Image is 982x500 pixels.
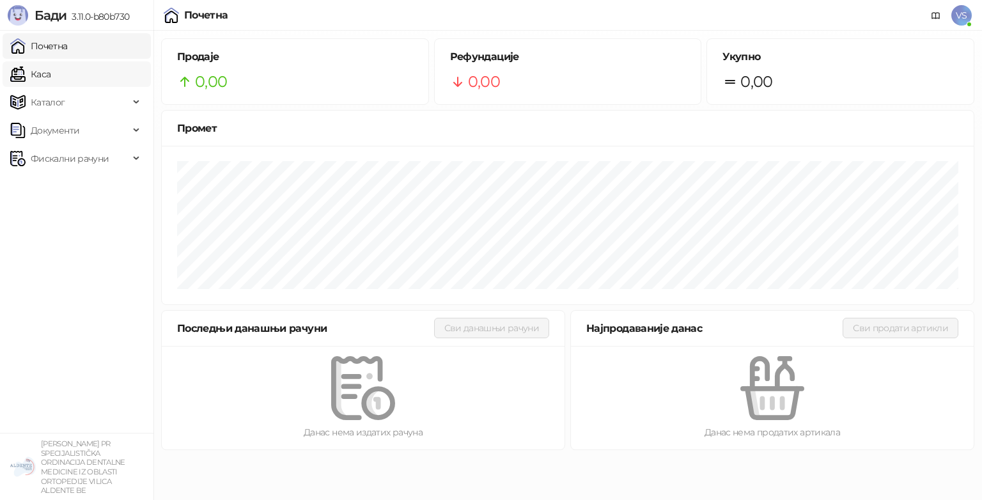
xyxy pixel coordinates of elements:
div: Промет [177,120,958,136]
h5: Рефундације [450,49,686,65]
h5: Продаје [177,49,413,65]
small: [PERSON_NAME] PR SPECIJALISTIČKA ORDINACIJA DENTALNE MEDICINE IZ OBLASTI ORTOPEDIJE VILICA ALDENT... [41,439,125,495]
div: Данас нема издатих рачуна [182,425,544,439]
img: Logo [8,5,28,26]
button: Сви продати артикли [843,318,958,338]
span: Бади [35,8,66,23]
span: Документи [31,118,79,143]
span: Каталог [31,90,65,115]
span: VS [951,5,972,26]
a: Документација [926,5,946,26]
img: 64x64-companyLogo-5147c2c0-45e4-4f6f-934a-c50ed2e74707.png [10,454,36,480]
div: Почетна [184,10,228,20]
button: Сви данашњи рачуни [434,318,549,338]
span: 0,00 [195,70,227,94]
a: Каса [10,61,51,87]
span: 0,00 [468,70,500,94]
span: 3.11.0-b80b730 [66,11,129,22]
h5: Укупно [722,49,958,65]
div: Најпродаваније данас [586,320,843,336]
div: Данас нема продатих артикала [591,425,953,439]
span: 0,00 [740,70,772,94]
span: Фискални рачуни [31,146,109,171]
div: Последњи данашњи рачуни [177,320,434,336]
a: Почетна [10,33,68,59]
